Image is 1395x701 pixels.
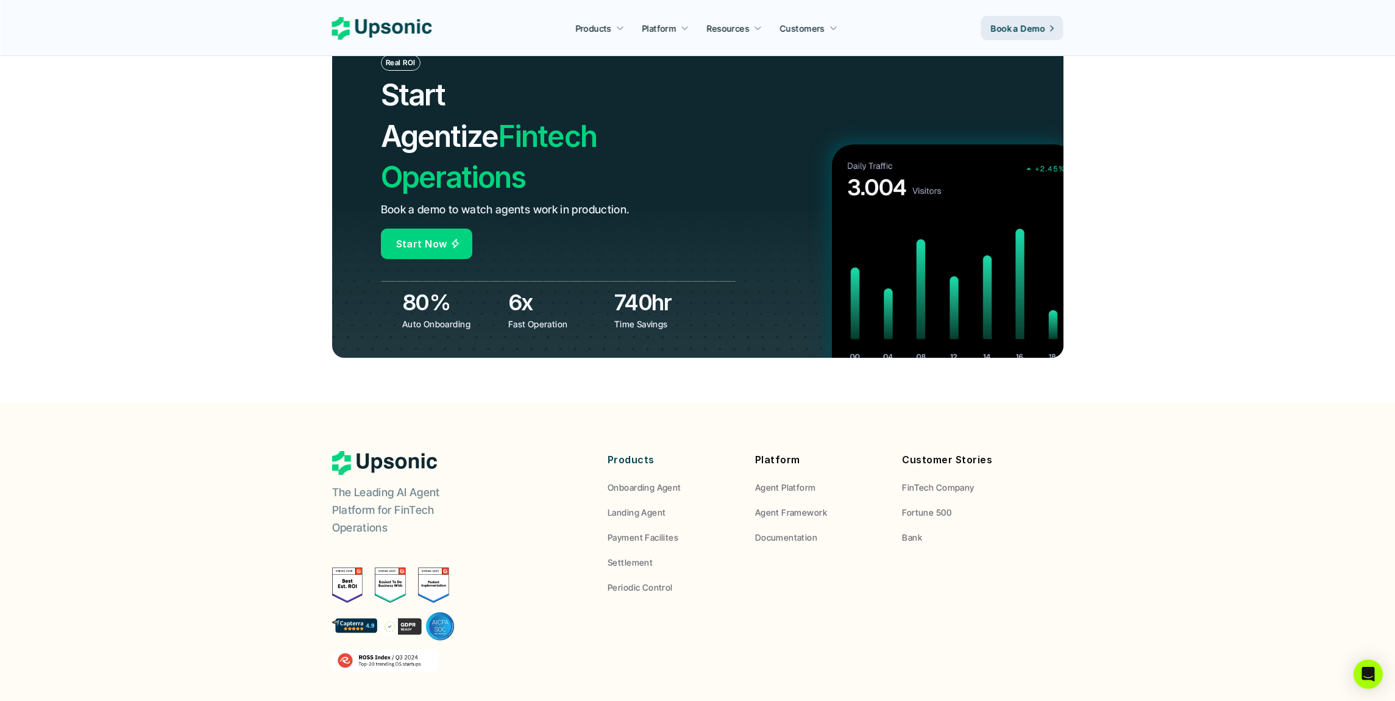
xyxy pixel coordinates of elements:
h3: 6x [508,287,608,318]
p: Start Now [396,235,447,253]
p: Customers [780,22,825,35]
p: Auto Onboarding [402,318,499,330]
h2: Fintech Operations [381,74,665,197]
p: Platform [642,22,676,35]
p: Bank [902,531,922,544]
p: Agent Framework [755,506,827,519]
a: Documentation [755,531,884,544]
a: Products [568,17,631,39]
p: FinTech Company [902,481,974,494]
p: Settlement [608,556,653,569]
h3: 740hr [614,287,714,318]
p: Periodic Control [608,581,673,594]
p: Real ROI [386,59,416,67]
p: Products [575,22,611,35]
a: Payment Facilites [608,531,737,544]
a: Onboarding Agent [608,481,737,494]
h3: 80% [402,287,502,318]
p: Time Savings [614,318,711,330]
a: Landing Agent [608,506,737,519]
p: Documentation [755,531,817,544]
p: Payment Facilites [608,531,678,544]
p: Fast Operation [508,318,605,330]
p: Resources [707,22,750,35]
p: Agent Platform [755,481,816,494]
p: Book a Demo [991,22,1045,35]
p: Products [608,451,737,469]
p: Onboarding Agent [608,481,681,494]
p: Customer Stories [902,451,1031,469]
p: The Leading AI Agent Platform for FinTech Operations [332,484,485,536]
p: Book a demo to watch agents work in production. [381,201,630,219]
p: Platform [755,451,884,469]
p: Fortune 500 [902,506,951,519]
div: Open Intercom Messenger [1354,660,1383,689]
span: Start Agentize [381,77,499,154]
a: Book a Demo [981,16,1063,40]
p: Landing Agent [608,506,666,519]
